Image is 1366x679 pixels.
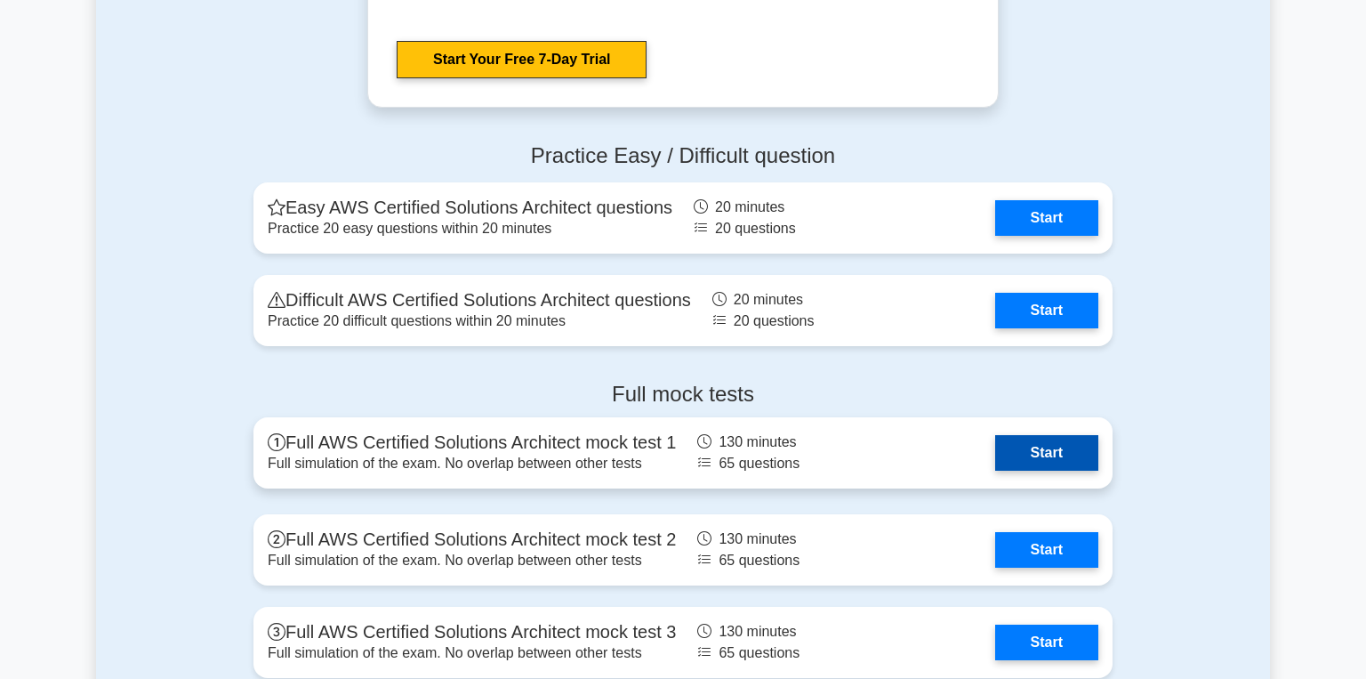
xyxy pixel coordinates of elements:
h4: Practice Easy / Difficult question [253,143,1113,169]
a: Start [995,435,1098,471]
a: Start [995,200,1098,236]
a: Start [995,293,1098,328]
a: Start [995,625,1098,660]
a: Start [995,532,1098,568]
h4: Full mock tests [253,382,1113,408]
a: Start Your Free 7-Day Trial [397,41,647,78]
